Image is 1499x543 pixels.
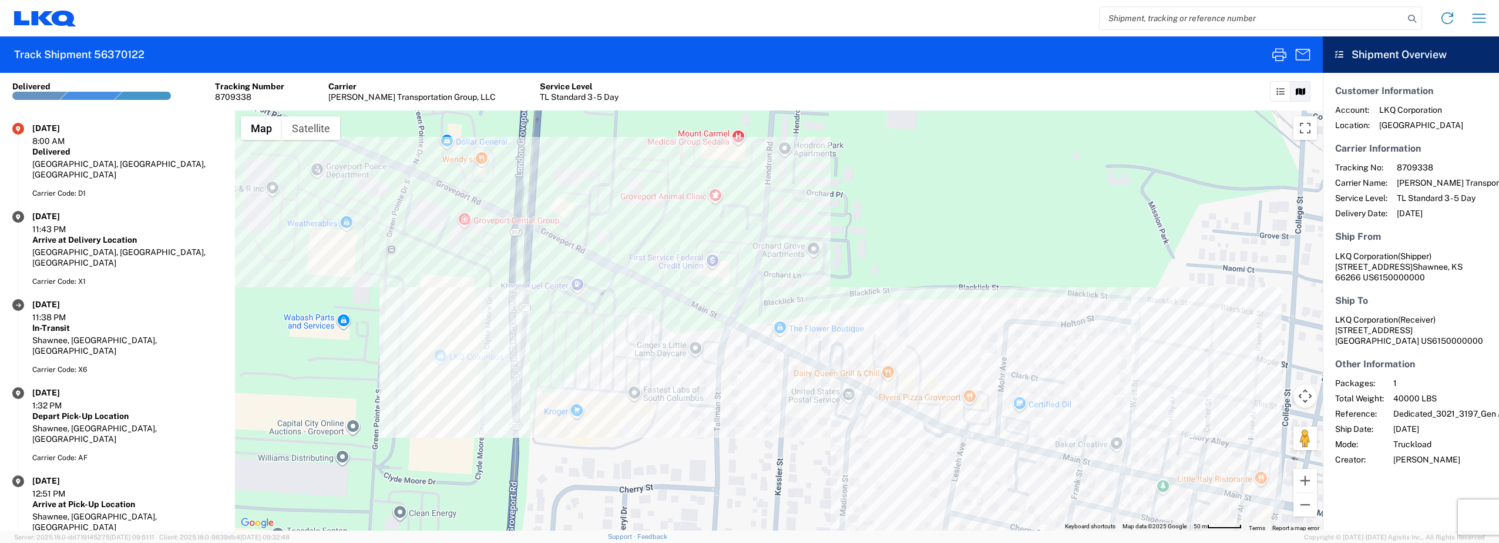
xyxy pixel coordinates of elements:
[328,92,496,102] div: [PERSON_NAME] Transportation Group, LLC
[1272,525,1319,531] a: Report a map error
[1379,120,1463,130] span: [GEOGRAPHIC_DATA]
[32,123,91,133] div: [DATE]
[328,81,496,92] div: Carrier
[1293,427,1317,450] button: Drag Pegman onto the map to open Street View
[12,81,51,92] div: Delivered
[1335,252,1398,261] span: LKQ Corporation
[14,534,154,541] span: Server: 2025.18.0-dd719145275
[32,499,223,510] div: Arrive at Pick-Up Location
[32,234,223,245] div: Arrive at Delivery Location
[1335,378,1384,388] span: Packages:
[159,534,290,541] span: Client: 2025.18.0-9839db4
[1335,208,1387,219] span: Delivery Date:
[32,364,223,375] div: Carrier Code: X6
[32,312,91,323] div: 11:38 PM
[1398,315,1436,324] span: (Receiver)
[32,387,91,398] div: [DATE]
[1190,522,1245,531] button: Map Scale: 50 m per 55 pixels
[32,211,91,222] div: [DATE]
[282,116,340,140] button: Show satellite imagery
[32,323,223,333] div: In-Transit
[32,335,223,356] div: Shawnee, [GEOGRAPHIC_DATA], [GEOGRAPHIC_DATA]
[32,511,223,532] div: Shawnee, [GEOGRAPHIC_DATA], [GEOGRAPHIC_DATA]
[1293,469,1317,492] button: Zoom in
[1379,105,1463,115] span: LKQ Corporation
[215,81,284,92] div: Tracking Number
[110,534,154,541] span: [DATE] 09:51:11
[540,92,619,102] div: TL Standard 3 - 5 Day
[637,533,667,540] a: Feedback
[1335,358,1487,370] h5: Other Information
[1293,116,1317,140] button: Toggle fullscreen view
[238,515,277,531] img: Google
[32,411,223,421] div: Depart Pick-Up Location
[32,423,223,444] div: Shawnee, [GEOGRAPHIC_DATA], [GEOGRAPHIC_DATA]
[1335,262,1413,271] span: [STREET_ADDRESS]
[1335,143,1487,154] h5: Carrier Information
[1335,105,1370,115] span: Account:
[32,159,223,180] div: [GEOGRAPHIC_DATA], [GEOGRAPHIC_DATA], [GEOGRAPHIC_DATA]
[32,299,91,310] div: [DATE]
[1335,162,1387,173] span: Tracking No:
[1335,454,1384,465] span: Creator:
[1335,177,1387,188] span: Carrier Name:
[1335,393,1384,404] span: Total Weight:
[1293,493,1317,517] button: Zoom out
[1398,252,1431,261] span: (Shipper)
[32,276,223,287] div: Carrier Code: X1
[32,488,91,499] div: 12:51 PM
[1249,525,1265,531] a: Terms
[1374,273,1425,282] span: 6150000000
[1335,120,1370,130] span: Location:
[32,452,223,463] div: Carrier Code: AF
[1323,36,1499,73] header: Shipment Overview
[32,247,223,268] div: [GEOGRAPHIC_DATA], [GEOGRAPHIC_DATA], [GEOGRAPHIC_DATA]
[1335,314,1487,346] address: [GEOGRAPHIC_DATA] US
[32,136,91,146] div: 8:00 AM
[1335,439,1384,450] span: Mode:
[1194,523,1207,529] span: 50 m
[1335,193,1387,203] span: Service Level:
[1304,532,1485,542] span: Copyright © [DATE]-[DATE] Agistix Inc., All Rights Reserved
[241,116,282,140] button: Show street map
[32,224,91,234] div: 11:43 PM
[1100,7,1404,29] input: Shipment, tracking or reference number
[238,515,277,531] a: Open this area in Google Maps (opens a new window)
[1335,231,1487,242] h5: Ship From
[1335,408,1384,419] span: Reference:
[608,533,637,540] a: Support
[32,146,223,157] div: Delivered
[240,534,290,541] span: [DATE] 09:32:48
[1335,424,1384,434] span: Ship Date:
[1335,315,1436,335] span: LKQ Corporation [STREET_ADDRESS]
[1432,336,1483,346] span: 6150000000
[32,188,223,199] div: Carrier Code: D1
[215,92,284,102] div: 8709338
[1065,522,1115,531] button: Keyboard shortcuts
[1335,251,1487,283] address: Shawnee, KS 66266 US
[32,400,91,411] div: 1:32 PM
[1335,295,1487,306] h5: Ship To
[1122,523,1187,529] span: Map data ©2025 Google
[32,475,91,486] div: [DATE]
[14,48,144,62] h2: Track Shipment 56370122
[1335,85,1487,96] h5: Customer Information
[1293,384,1317,408] button: Map camera controls
[540,81,619,92] div: Service Level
